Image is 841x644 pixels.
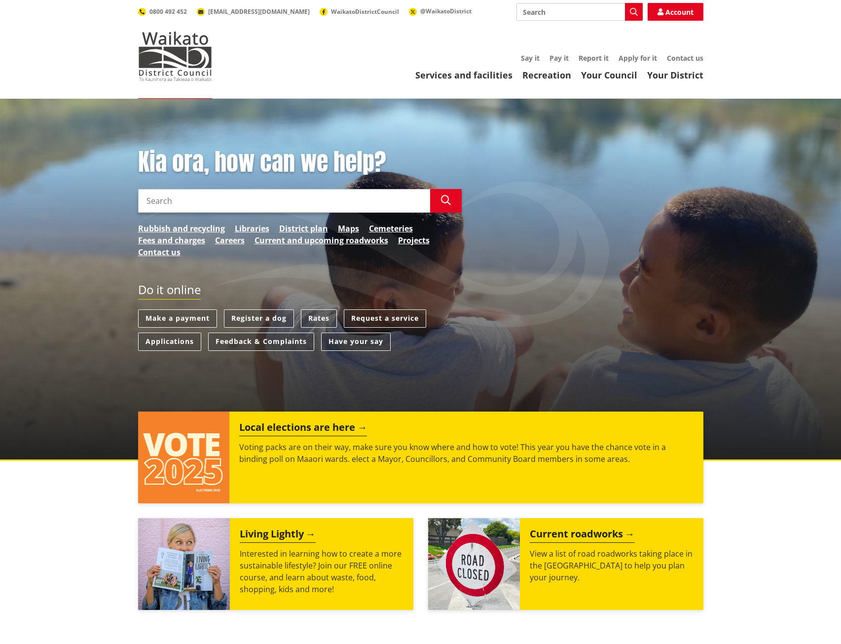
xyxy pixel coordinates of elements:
[138,412,230,503] img: Vote 2025
[138,148,462,177] h1: Kia ora, how can we help?
[409,7,472,15] a: @WaikatoDistrict
[321,333,391,351] a: Have your say
[138,283,201,300] h2: Do it online
[239,441,693,465] p: Voting packs are on their way, make sure you know where and how to vote! This year you have the c...
[224,309,294,328] a: Register a dog
[240,528,316,543] h2: Living Lightly
[138,309,217,328] a: Make a payment
[138,32,212,81] img: Waikato District Council - Te Kaunihera aa Takiwaa o Waikato
[279,223,328,234] a: District plan
[138,518,413,610] a: Living Lightly Interested in learning how to create a more sustainable lifestyle? Join our FREE o...
[398,234,430,246] a: Projects
[521,53,540,63] a: Say it
[235,223,269,234] a: Libraries
[369,223,413,234] a: Cemeteries
[138,412,703,503] a: Local elections are here Voting packs are on their way, make sure you know where and how to vote!...
[240,548,403,595] p: Interested in learning how to create a more sustainable lifestyle? Join our FREE online course, a...
[667,53,703,63] a: Contact us
[138,7,187,16] a: 0800 492 452
[420,7,472,15] span: @WaikatoDistrict
[428,518,703,610] a: Current roadworks View a list of road roadworks taking place in the [GEOGRAPHIC_DATA] to help you...
[138,246,181,258] a: Contact us
[579,53,609,63] a: Report it
[428,518,520,610] img: Road closed sign
[581,69,637,81] a: Your Council
[648,3,703,21] a: Account
[522,69,571,81] a: Recreation
[208,7,310,16] span: [EMAIL_ADDRESS][DOMAIN_NAME]
[301,309,337,328] a: Rates
[338,223,359,234] a: Maps
[255,234,388,246] a: Current and upcoming roadworks
[331,7,399,16] span: WaikatoDistrictCouncil
[149,7,187,16] span: 0800 492 452
[530,548,694,583] p: View a list of road roadworks taking place in the [GEOGRAPHIC_DATA] to help you plan your journey.
[647,69,703,81] a: Your District
[344,309,426,328] a: Request a service
[138,518,230,610] img: Mainstream Green Workshop Series
[138,333,201,351] a: Applications
[138,189,430,213] input: Search input
[549,53,569,63] a: Pay it
[516,3,643,21] input: Search input
[530,528,635,543] h2: Current roadworks
[619,53,657,63] a: Apply for it
[138,234,205,246] a: Fees and charges
[215,234,245,246] a: Careers
[138,223,225,234] a: Rubbish and recycling
[320,7,399,16] a: WaikatoDistrictCouncil
[208,333,314,351] a: Feedback & Complaints
[415,69,512,81] a: Services and facilities
[197,7,310,16] a: [EMAIL_ADDRESS][DOMAIN_NAME]
[239,421,367,436] h2: Local elections are here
